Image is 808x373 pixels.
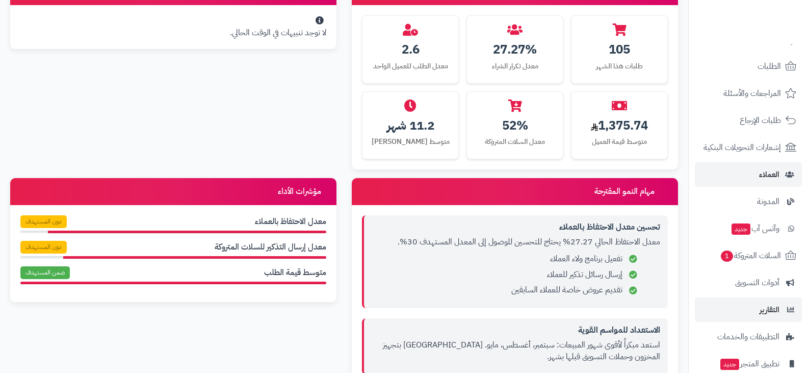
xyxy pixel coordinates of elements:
[717,330,779,344] span: التطبيقات والخدمات
[374,253,640,265] li: تفعيل برنامج ولاء العملاء
[370,41,451,58] div: 2.6
[475,61,555,71] div: معدل تكرار الشراء
[760,303,779,317] span: التقارير
[264,267,326,279] span: متوسط قيمة الطلب
[579,137,660,147] div: متوسط قيمة العميل
[695,325,802,349] a: التطبيقات والخدمات
[215,241,326,253] span: معدل إرسال التذكير للسلات المتروكة
[720,359,739,370] span: جديد
[63,256,326,259] div: 51.6% / 60%
[758,59,781,73] span: الطلبات
[370,117,451,134] div: 11.2 شهر
[579,117,660,134] div: 1,375.74
[757,194,779,209] span: المدونة
[703,140,781,155] span: إشعارات التحويلات البنكية
[370,61,451,71] div: معدل الطلب للعميل الواحد
[695,81,802,106] a: المراجعات والأسئلة
[740,113,781,128] span: طلبات الإرجاع
[720,250,734,262] span: 1
[735,276,779,290] span: أدوات التسويق
[579,41,660,58] div: 105
[695,135,802,160] a: إشعارات التحويلات البنكية
[370,137,451,147] div: متوسط [PERSON_NAME]
[475,41,555,58] div: 27.27%
[278,187,326,196] h3: مؤشرات الأداء
[20,241,67,254] span: دون المستهدف
[732,223,750,235] span: جديد
[719,357,779,371] span: تطبيق المتجر
[372,236,660,248] p: معدل الاحتفاظ الحالي 27.27% يحتاج للتحسين للوصول إلى المعدل المستهدف 30%.
[255,216,326,228] span: معدل الاحتفاظ بالعملاء
[695,108,802,133] a: طلبات الإرجاع
[372,339,660,363] p: استعد مبكراً لأقوى شهور المبيعات: سبتمبر، أغسطس، مايو. [GEOGRAPHIC_DATA] بتجهيز المخزون وحملات ال...
[695,216,802,241] a: وآتس آبجديد
[695,162,802,187] a: العملاء
[374,269,640,281] li: إرسال رسائل تذكير للعملاء
[20,215,67,228] span: دون المستهدف
[475,137,555,147] div: معدل السلات المتروكة
[695,54,802,79] a: الطلبات
[594,187,668,196] h3: مهام النمو المقترحة
[759,167,779,182] span: العملاء
[695,243,802,268] a: السلات المتروكة1
[372,223,660,232] h4: تحسين معدل الاحتفاظ بالعملاء
[739,13,798,35] img: logo-2.png
[372,326,660,335] h4: الاستعداد للمواسم القوية
[475,117,555,134] div: 52%
[731,221,779,236] span: وآتس آب
[720,248,781,263] span: السلات المتروكة
[695,270,802,295] a: أدوات التسويق
[20,266,70,279] span: ضمن المستهدف
[48,231,326,233] div: 27.3% / 30%
[20,282,326,284] div: 1409.7% / 200%
[695,297,802,322] a: التقارير
[723,86,781,101] span: المراجعات والأسئلة
[695,189,802,214] a: المدونة
[20,27,326,39] p: لا توجد تنبيهات في الوقت الحالي.
[374,284,640,296] li: تقديم عروض خاصة للعملاء السابقين
[579,61,660,71] div: طلبات هذا الشهر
